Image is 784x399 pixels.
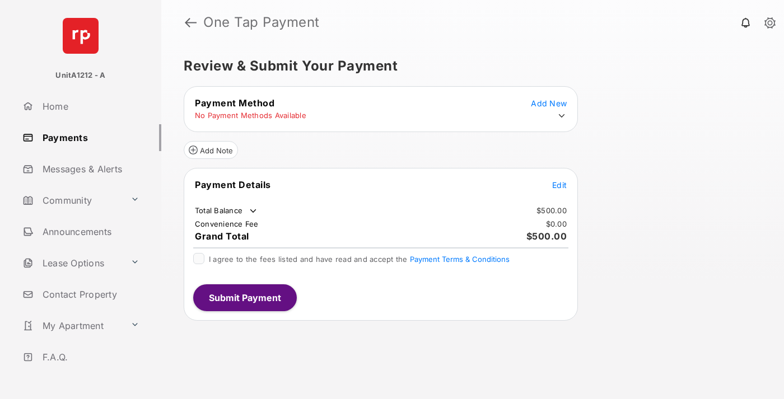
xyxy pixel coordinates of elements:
a: Announcements [18,218,161,245]
button: Add New [531,97,567,109]
span: Grand Total [195,231,249,242]
a: Messages & Alerts [18,156,161,182]
button: I agree to the fees listed and have read and accept the [410,255,510,264]
span: $500.00 [526,231,567,242]
button: Submit Payment [193,284,297,311]
td: $0.00 [545,219,567,229]
p: UnitA1212 - A [55,70,105,81]
button: Add Note [184,141,238,159]
img: svg+xml;base64,PHN2ZyB4bWxucz0iaHR0cDovL3d3dy53My5vcmcvMjAwMC9zdmciIHdpZHRoPSI2NCIgaGVpZ2h0PSI2NC... [63,18,99,54]
strong: One Tap Payment [203,16,320,29]
button: Edit [552,179,567,190]
a: Home [18,93,161,120]
span: I agree to the fees listed and have read and accept the [209,255,510,264]
td: No Payment Methods Available [194,110,307,120]
span: Payment Method [195,97,274,109]
span: Edit [552,180,567,190]
span: Add New [531,98,567,108]
a: Community [18,187,126,214]
a: Payments [18,124,161,151]
span: Payment Details [195,179,271,190]
td: Total Balance [194,205,259,217]
a: Contact Property [18,281,161,308]
td: Convenience Fee [194,219,259,229]
a: My Apartment [18,312,126,339]
a: Lease Options [18,250,126,276]
h5: Review & Submit Your Payment [184,59,753,73]
a: F.A.Q. [18,344,161,370]
td: $500.00 [536,205,567,215]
